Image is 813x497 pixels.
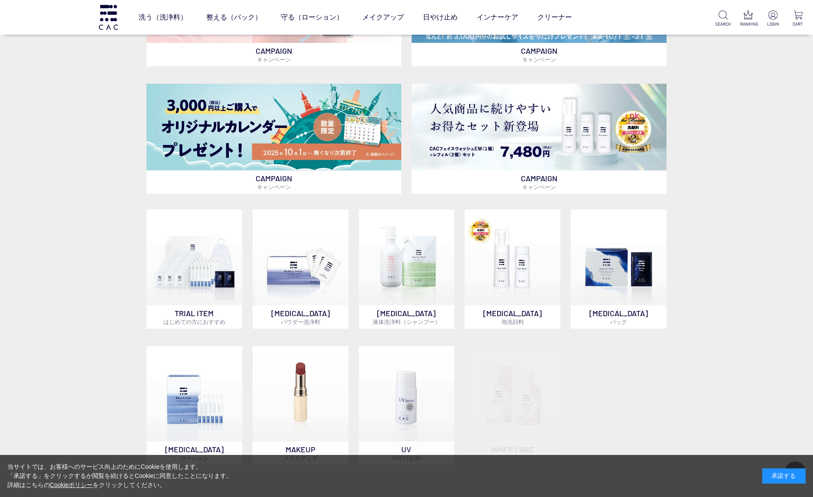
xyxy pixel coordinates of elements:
[359,346,455,465] a: UV日やけ止め
[465,346,560,465] a: インナーケア INNER CAREインナーケア
[206,5,262,29] a: 整える（パック）
[253,209,348,329] a: [MEDICAL_DATA]パウダー洗浄料
[253,346,348,465] a: MAKEUPメイクアップ
[98,5,119,29] img: logo
[790,10,806,27] a: CART
[465,346,560,442] img: インナーケア
[501,318,524,325] span: 泡洗顔料
[146,43,401,66] p: CAMPAIGN
[146,209,242,329] a: トライアルセット TRIAL ITEMはじめての方におすすめ
[412,84,667,193] a: フェイスウォッシュ＋レフィル2個セット フェイスウォッシュ＋レフィル2個セット CAMPAIGNキャンペーン
[423,5,458,29] a: 日やけ止め
[715,10,731,27] a: SEARCH
[412,43,667,66] p: CAMPAIGN
[253,441,348,465] p: MAKEUP
[571,209,667,329] a: [MEDICAL_DATA]パック
[180,454,208,461] span: ローション
[257,56,291,63] span: キャンペーン
[715,21,731,27] p: SEARCH
[257,183,291,190] span: キャンペーン
[146,84,401,170] img: カレンダープレゼント
[146,84,401,193] a: カレンダープレゼント カレンダープレゼント CAMPAIGNキャンペーン
[283,454,317,461] span: メイクアップ
[740,10,756,27] a: RANKING
[7,462,233,490] div: 当サイトでは、お客様へのサービス向上のためにCookieを使用します。 「承諾する」をクリックするか閲覧を続けるとCookieに同意したことになります。 詳細はこちらの をクリックしてください。
[139,5,187,29] a: 洗う（洗浄料）
[465,305,560,329] p: [MEDICAL_DATA]
[740,21,756,27] p: RANKING
[522,56,556,63] span: キャンペーン
[790,21,806,27] p: CART
[392,454,420,461] span: 日やけ止め
[537,5,572,29] a: クリーナー
[765,10,781,27] a: LOGIN
[281,5,343,29] a: 守る（ローション）
[571,305,667,329] p: [MEDICAL_DATA]
[496,454,530,461] span: インナーケア
[253,305,348,329] p: [MEDICAL_DATA]
[281,318,320,325] span: パウダー洗浄料
[362,5,404,29] a: メイクアップ
[146,346,242,465] a: [MEDICAL_DATA]ローション
[146,305,242,329] p: TRIAL ITEM
[146,441,242,465] p: [MEDICAL_DATA]
[522,183,556,190] span: キャンペーン
[412,84,667,170] img: フェイスウォッシュ＋レフィル2個セット
[50,481,93,488] a: Cookieポリシー
[477,5,518,29] a: インナーケア
[762,468,806,484] div: 承諾する
[359,305,455,329] p: [MEDICAL_DATA]
[465,209,560,329] a: 泡洗顔料 [MEDICAL_DATA]泡洗顔料
[610,318,627,325] span: パック
[146,209,242,305] img: トライアルセット
[359,209,455,329] a: [MEDICAL_DATA]液体洗浄料（シャンプー）
[146,170,401,194] p: CAMPAIGN
[765,21,781,27] p: LOGIN
[465,441,560,465] p: INNER CARE
[163,318,225,325] span: はじめての方におすすめ
[373,318,440,325] span: 液体洗浄料（シャンプー）
[359,441,455,465] p: UV
[465,209,560,305] img: 泡洗顔料
[412,170,667,194] p: CAMPAIGN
